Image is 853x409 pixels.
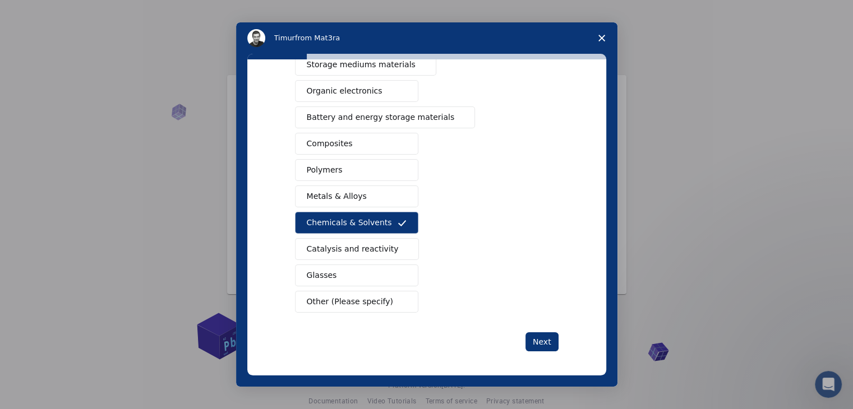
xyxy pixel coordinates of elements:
[307,164,343,176] span: Polymers
[274,34,295,42] span: Timur
[307,217,392,229] span: Chemicals & Solvents
[307,111,455,123] span: Battery and energy storage materials
[295,54,436,76] button: Storage mediums materials
[295,185,418,207] button: Metals & Alloys
[525,332,559,351] button: Next
[307,59,416,71] span: Storage mediums materials
[307,243,399,255] span: Catalysis and reactivity
[586,22,617,54] span: Close survey
[307,138,353,150] span: Composites
[295,212,418,234] button: Chemicals & Solvents
[307,296,393,308] span: Other (Please specify)
[307,190,367,202] span: Metals & Alloys
[295,80,418,102] button: Organic electronics
[295,133,418,155] button: Composites
[295,159,418,181] button: Polymers
[295,238,419,260] button: Catalysis and reactivity
[21,8,72,18] span: Dukungan
[247,29,265,47] img: Profile image for Timur
[307,269,337,281] span: Glasses
[307,85,382,97] span: Organic electronics
[295,34,340,42] span: from Mat3ra
[295,106,476,128] button: Battery and energy storage materials
[295,264,418,286] button: Glasses
[295,291,418,313] button: Other (Please specify)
